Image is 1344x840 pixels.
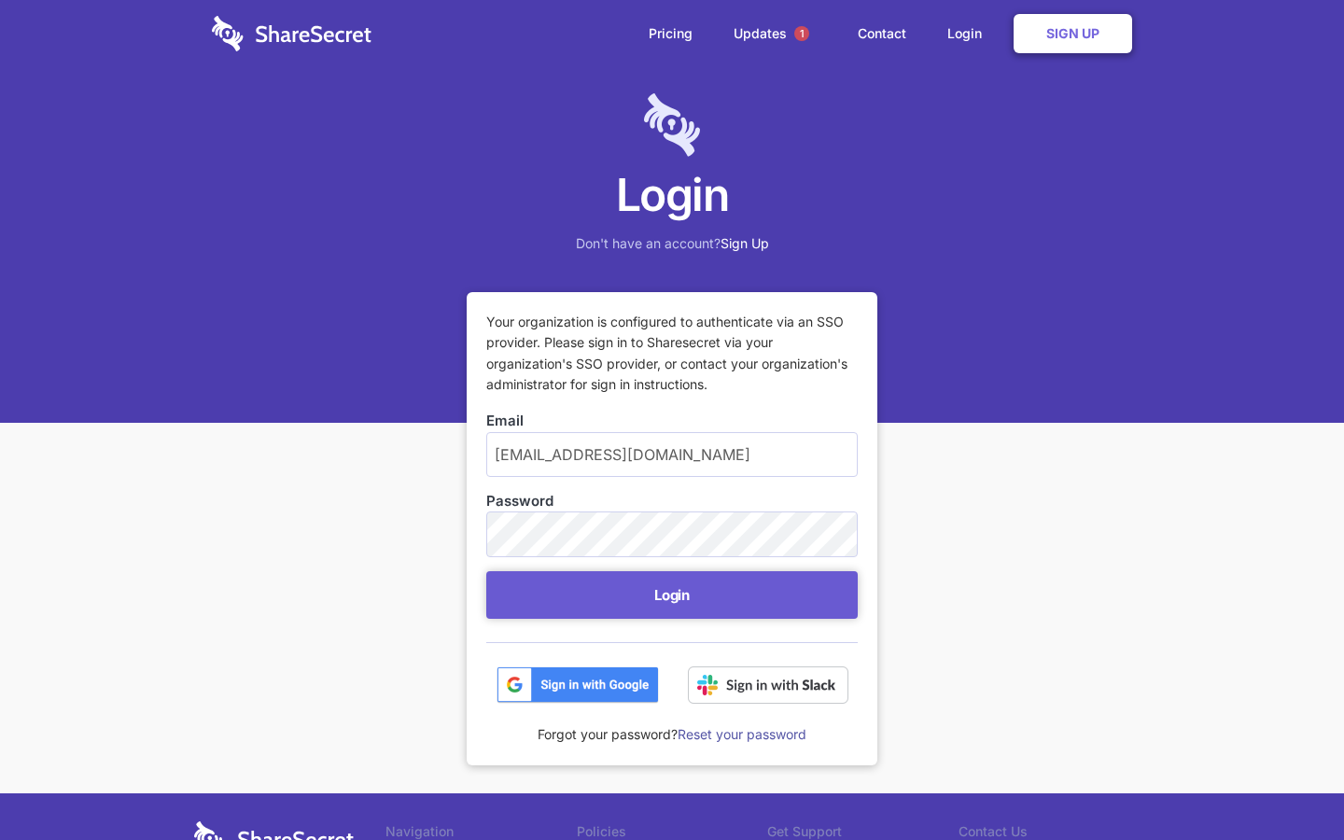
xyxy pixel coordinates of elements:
[688,666,848,704] img: Sign in with Slack
[486,704,858,746] div: Forgot your password?
[839,5,925,63] a: Contact
[486,571,858,619] button: Login
[678,726,806,742] a: Reset your password
[212,16,371,51] img: logo-wordmark-white-trans-d4663122ce5f474addd5e946df7df03e33cb6a1c49d2221995e7729f52c070b2.svg
[486,312,858,396] p: Your organization is configured to authenticate via an SSO provider. Please sign in to Sharesecre...
[486,411,858,431] label: Email
[794,26,809,41] span: 1
[486,491,858,511] label: Password
[721,235,769,251] a: Sign Up
[929,5,1010,63] a: Login
[1014,14,1132,53] a: Sign Up
[644,93,700,157] img: logo-lt-purple-60x68@2x-c671a683ea72a1d466fb5d642181eefbee81c4e10ba9aed56c8e1d7e762e8086.png
[630,5,711,63] a: Pricing
[497,666,659,704] img: btn_google_signin_dark_normal_web@2x-02e5a4921c5dab0481f19210d7229f84a41d9f18e5bdafae021273015eeb...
